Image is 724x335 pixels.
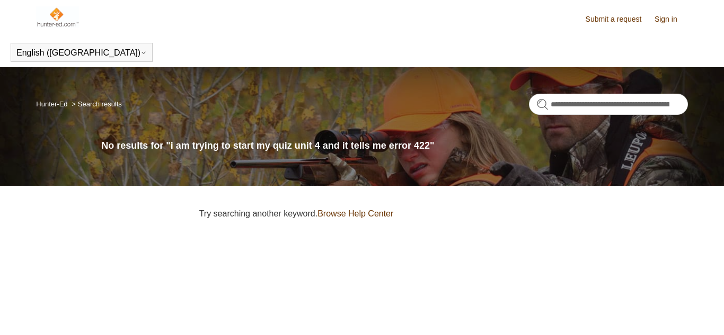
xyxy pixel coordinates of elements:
a: Hunter-Ed [36,100,67,108]
a: Browse Help Center [317,209,393,218]
a: Sign in [655,14,688,25]
li: Hunter-Ed [36,100,69,108]
img: Hunter-Ed Help Center home page [36,6,79,28]
p: Try searching another keyword. [199,207,688,220]
div: Live chat [688,300,716,327]
h1: No results for "i am trying to start my quiz unit 4 and it tells me error 422" [101,139,687,153]
a: Submit a request [586,14,652,25]
li: Search results [69,100,122,108]
button: English ([GEOGRAPHIC_DATA]) [16,48,147,58]
input: Search [529,94,688,115]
